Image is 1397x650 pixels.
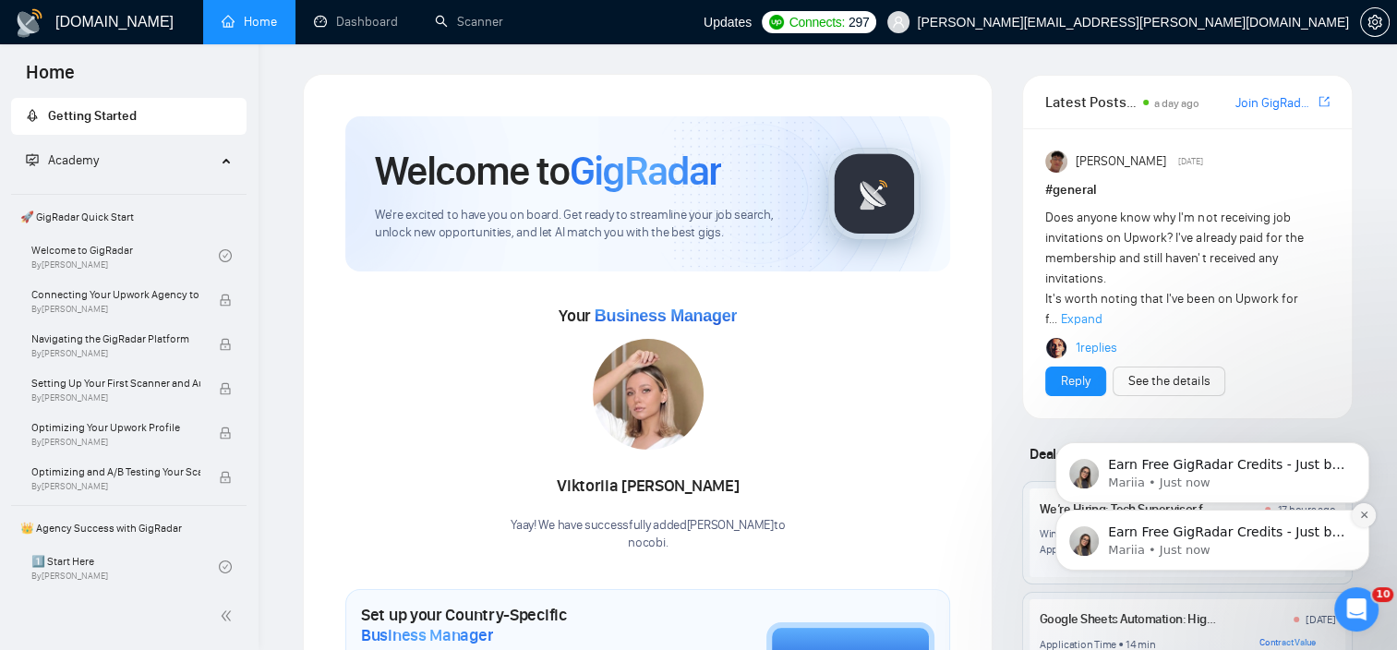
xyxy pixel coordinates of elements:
a: Welcome to GigRadarBy[PERSON_NAME] [31,235,219,276]
a: 1️⃣ Start HereBy[PERSON_NAME] [31,547,219,587]
span: setting [1361,15,1389,30]
span: double-left [220,607,238,625]
iframe: Intercom notifications message [1028,325,1397,600]
span: We're excited to have you on board. Get ready to streamline your job search, unlock new opportuni... [375,207,799,242]
span: lock [219,382,232,395]
span: Optimizing Your Upwork Profile [31,418,200,437]
span: [PERSON_NAME] [1076,151,1166,172]
span: [DATE] [1178,153,1203,170]
span: rocket [26,109,39,122]
a: export [1319,93,1330,111]
span: export [1319,94,1330,109]
span: By [PERSON_NAME] [31,392,200,403]
span: 🚀 GigRadar Quick Start [13,199,245,235]
span: lock [219,294,232,307]
span: user [892,16,905,29]
span: Navigating the GigRadar Platform [31,330,200,348]
span: fund-projection-screen [26,153,39,166]
div: Viktoriia [PERSON_NAME] [511,471,785,502]
span: Connecting Your Upwork Agency to GigRadar [31,285,200,304]
img: upwork-logo.png [769,15,784,30]
img: logo [15,8,44,38]
span: Academy [26,152,99,168]
span: Connects: [789,12,845,32]
a: searchScanner [435,14,503,30]
button: setting [1360,7,1390,37]
span: Does anyone know why I'm not receiving job invitations on Upwork? I've already paid for the membe... [1045,210,1303,327]
span: lock [219,338,232,351]
div: [DATE] [1306,612,1336,627]
span: Optimizing and A/B Testing Your Scanner for Better Results [31,463,200,481]
span: Updates [704,15,752,30]
img: 1686859828830-18.jpg [593,339,704,450]
span: 👑 Agency Success with GigRadar [13,510,245,547]
span: Business Manager [361,625,493,645]
a: Join GigRadar Slack Community [1234,93,1315,114]
span: a day ago [1154,97,1199,110]
a: setting [1360,15,1390,30]
span: Your [559,306,737,326]
span: 297 [849,12,869,32]
h1: # general [1045,180,1330,200]
span: Getting Started [48,108,137,124]
span: By [PERSON_NAME] [31,481,200,492]
span: lock [219,471,232,484]
h1: Welcome to [375,146,721,196]
a: dashboardDashboard [314,14,398,30]
li: Getting Started [11,98,247,135]
div: Contract Value [1259,637,1336,648]
span: 10 [1372,587,1393,602]
img: Randi Tovar [1045,150,1067,173]
span: Latest Posts from the GigRadar Community [1045,90,1138,114]
span: By [PERSON_NAME] [31,437,200,448]
span: check-circle [219,560,232,573]
p: nocobi . [511,535,785,552]
div: Yaay! We have successfully added [PERSON_NAME] to [511,517,785,552]
span: Home [11,59,90,98]
span: By [PERSON_NAME] [31,348,200,359]
span: Setting Up Your First Scanner and Auto-Bidder [31,374,200,392]
a: homeHome [222,14,277,30]
img: gigradar-logo.png [828,148,921,240]
span: Deals closed by similar GigRadar users [1022,438,1272,470]
span: Expand [1061,311,1102,327]
span: Business Manager [595,307,737,325]
span: check-circle [219,249,232,262]
span: lock [219,427,232,439]
iframe: Intercom live chat [1334,587,1379,632]
span: By [PERSON_NAME] [31,304,200,315]
a: Google Sheets Automation: Highlight Previous Entries [1040,611,1327,627]
span: GigRadar [570,146,721,196]
span: Academy [48,152,99,168]
h1: Set up your Country-Specific [361,605,674,645]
